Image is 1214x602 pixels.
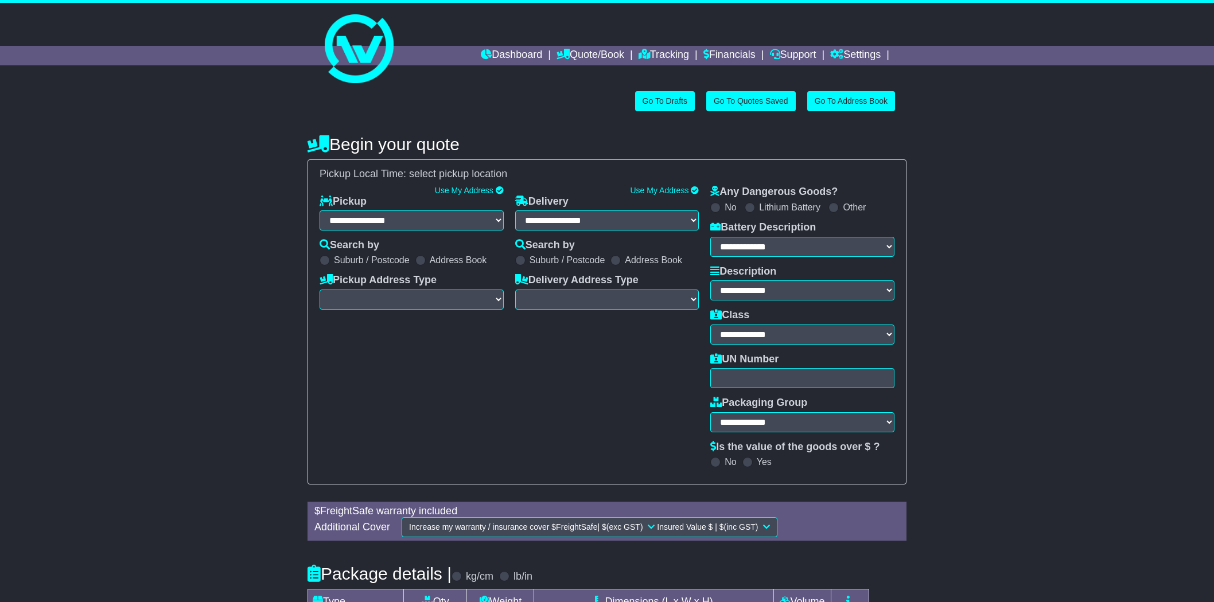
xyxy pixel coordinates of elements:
a: Go To Address Book [807,91,895,111]
label: Other [843,202,866,213]
a: Tracking [639,46,689,65]
a: Go To Drafts [635,91,695,111]
a: Use My Address [435,186,493,195]
label: Suburb / Postcode [334,255,410,265]
h4: Package details | [308,564,452,583]
a: Dashboard [481,46,542,65]
label: Address Book [430,255,487,265]
span: Insured Value $ [657,522,770,531]
label: Search by [320,239,379,252]
label: Description [710,265,776,278]
label: lb/in [513,570,532,583]
label: Address Book [625,255,682,265]
label: Lithium Battery [759,202,820,213]
label: kg/cm [466,570,493,583]
label: Any Dangerous Goods? [710,186,838,198]
a: Quote/Book [557,46,624,65]
a: Support [770,46,816,65]
label: Class [710,309,749,322]
span: $ FreightSafe [551,522,645,531]
label: Packaging Group [710,397,807,409]
span: select pickup location [409,168,507,179]
label: Yes [757,456,772,467]
label: Delivery [515,196,569,208]
label: No [725,456,736,467]
label: Pickup Address Type [320,274,437,287]
span: | $ (exc GST) [597,522,643,531]
div: Additional Cover [309,521,396,534]
label: Pickup [320,196,367,208]
a: Settings [830,46,881,65]
label: Battery Description [710,221,816,234]
label: Search by [515,239,575,252]
span: Increase my warranty / insurance cover [409,522,549,531]
h4: Begin your quote [308,135,906,154]
a: Financials [703,46,756,65]
label: UN Number [710,353,779,366]
span: | $ (inc GST) [715,522,758,531]
div: Pickup Local Time: [314,168,900,181]
label: Is the value of the goods over $ ? [710,441,880,454]
label: Delivery Address Type [515,274,639,287]
button: Increase my warranty / insurance cover $FreightSafe| $(exc GST) Insured Value $ | $(inc GST) [402,517,777,537]
label: No [725,202,736,213]
a: Use My Address [630,186,688,195]
div: $ FreightSafe warranty included [309,505,905,518]
a: Go To Quotes Saved [706,91,796,111]
label: Suburb / Postcode [530,255,605,265]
